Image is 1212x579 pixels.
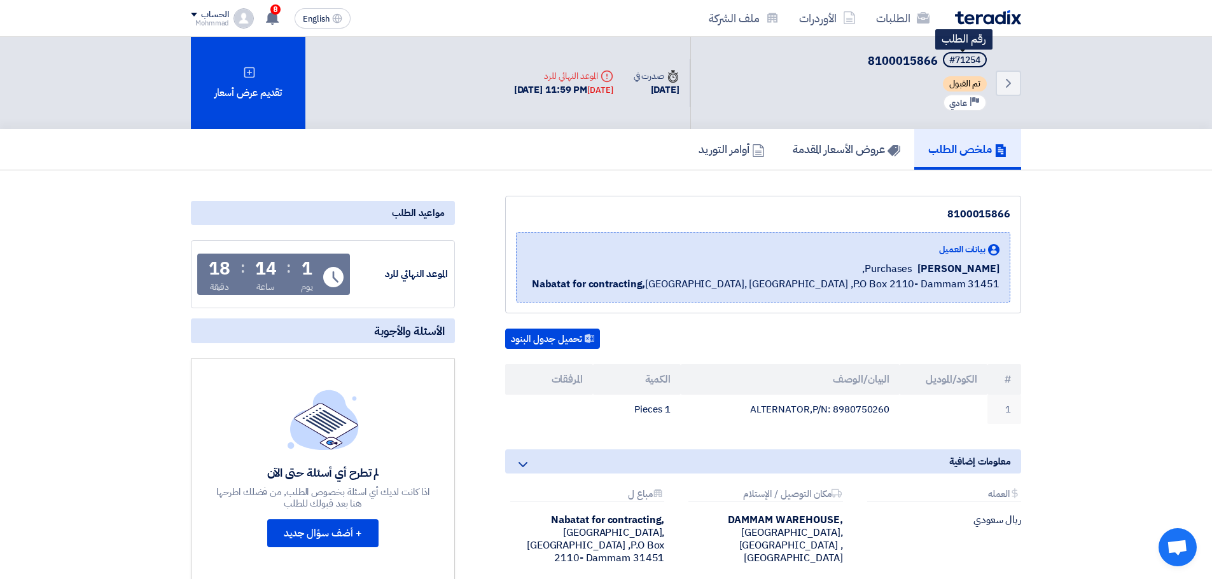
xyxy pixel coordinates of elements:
span: تم القبول [943,76,987,92]
th: البيان/الوصف [681,364,900,395]
b: Nabatat for contracting, [551,512,665,528]
div: الموعد النهائي للرد [352,267,448,282]
div: يوم [301,280,313,294]
th: المرفقات [505,364,593,395]
div: #71254 [949,56,980,65]
div: الحساب [201,10,228,20]
div: اذا كانت لديك أي اسئلة بخصوص الطلب, من فضلك اطرحها هنا بعد قبولك للطلب [215,486,431,509]
span: 8100015866 [868,52,938,69]
div: Mohmmad [191,20,228,27]
img: Teradix logo [955,10,1021,25]
span: Purchases, [862,261,912,276]
a: الطلبات [866,3,940,33]
a: ملخص الطلب [914,129,1021,170]
img: empty_state_list.svg [288,390,359,449]
h5: أوامر التوريد [699,142,765,156]
div: [DATE] [587,84,613,97]
th: الكمية [593,364,681,395]
div: [GEOGRAPHIC_DATA], [GEOGRAPHIC_DATA] ,[GEOGRAPHIC_DATA] [683,514,842,564]
div: رقم الطلب [935,29,993,50]
th: # [987,364,1021,395]
div: مباع ل [510,489,664,502]
div: مواعيد الطلب [191,201,455,225]
span: English [303,15,330,24]
div: مكان التوصيل / الإستلام [688,489,842,502]
div: العمله [867,489,1021,502]
span: عادي [949,97,967,109]
a: عروض الأسعار المقدمة [779,129,914,170]
button: تحميل جدول البنود [505,329,600,349]
td: ALTERNATOR,P/N: 8980750260 [681,395,900,425]
th: الكود/الموديل [900,364,987,395]
div: 18 [209,260,230,278]
b: Nabatat for contracting, [532,276,646,292]
div: صدرت في [634,69,679,83]
div: دقيقة [210,280,230,294]
div: 1 [302,260,312,278]
span: الأسئلة والأجوبة [374,324,445,338]
div: الموعد النهائي للرد [514,69,613,83]
div: : [240,256,245,279]
div: : [286,256,291,279]
h5: عروض الأسعار المقدمة [793,142,900,156]
button: + أضف سؤال جديد [267,519,379,547]
b: DAMMAM WAREHOUSE, [728,512,842,528]
div: لم تطرح أي أسئلة حتى الآن [215,465,431,480]
td: 1 Pieces [593,395,681,425]
a: أوامر التوريد [685,129,779,170]
div: 14 [255,260,277,278]
span: معلومات إضافية [949,454,1011,468]
span: بيانات العميل [939,243,986,256]
button: English [295,8,351,29]
div: ساعة [256,280,275,294]
a: ملف الشركة [699,3,789,33]
span: [GEOGRAPHIC_DATA], [GEOGRAPHIC_DATA] ,P.O Box 2110- Dammam 31451 [532,276,1000,292]
div: تقديم عرض أسعار [191,37,305,129]
a: الأوردرات [789,3,866,33]
div: 8100015866 [516,207,1010,222]
h5: ملخص الطلب [928,142,1007,156]
div: [DATE] [634,83,679,97]
a: دردشة مفتوحة [1159,528,1197,566]
span: 8 [270,4,281,15]
td: 1 [987,395,1021,425]
span: [PERSON_NAME] [917,261,1000,276]
div: ريال سعودي [862,514,1021,526]
img: profile_test.png [233,8,254,29]
div: [DATE] 11:59 PM [514,83,613,97]
h5: 8100015866 [868,52,989,70]
div: [GEOGRAPHIC_DATA], [GEOGRAPHIC_DATA] ,P.O Box 2110- Dammam 31451 [505,514,664,564]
